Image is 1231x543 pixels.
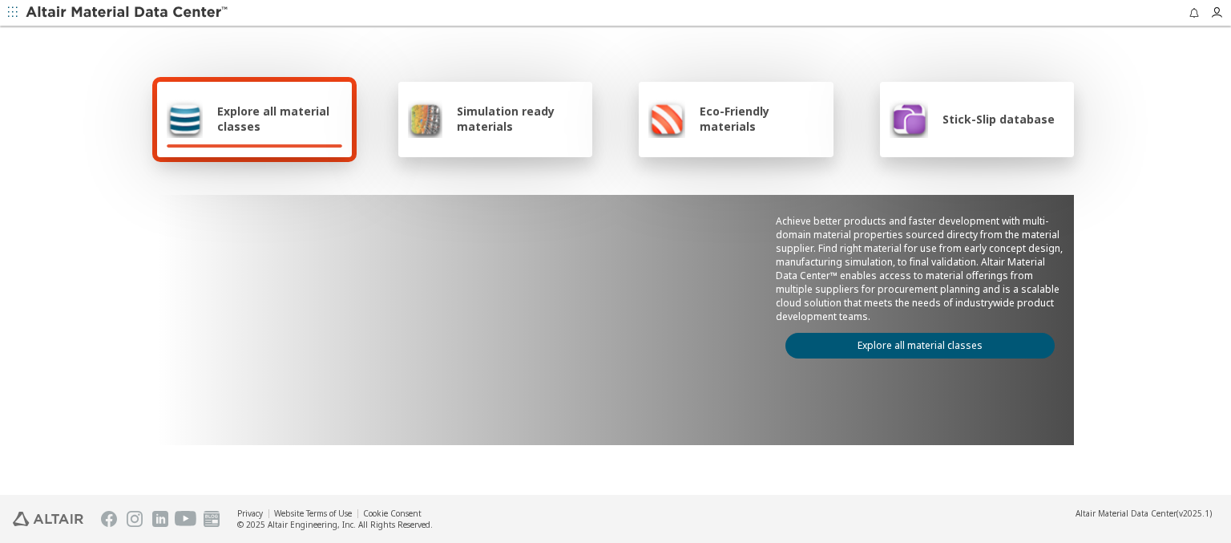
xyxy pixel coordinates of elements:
[776,214,1064,323] p: Achieve better products and faster development with multi-domain material properties sourced dire...
[408,99,442,138] img: Simulation ready materials
[890,99,928,138] img: Stick-Slip database
[700,103,823,134] span: Eco-Friendly materials
[217,103,342,134] span: Explore all material classes
[363,508,422,519] a: Cookie Consent
[457,103,583,134] span: Simulation ready materials
[13,512,83,526] img: Altair Engineering
[237,519,433,530] div: © 2025 Altair Engineering, Inc. All Rights Reserved.
[274,508,352,519] a: Website Terms of Use
[26,5,230,21] img: Altair Material Data Center
[785,333,1055,359] a: Explore all material classes
[648,99,685,138] img: Eco-Friendly materials
[1076,508,1212,519] div: (v2025.1)
[1076,508,1177,519] span: Altair Material Data Center
[237,508,263,519] a: Privacy
[942,111,1055,127] span: Stick-Slip database
[167,99,203,138] img: Explore all material classes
